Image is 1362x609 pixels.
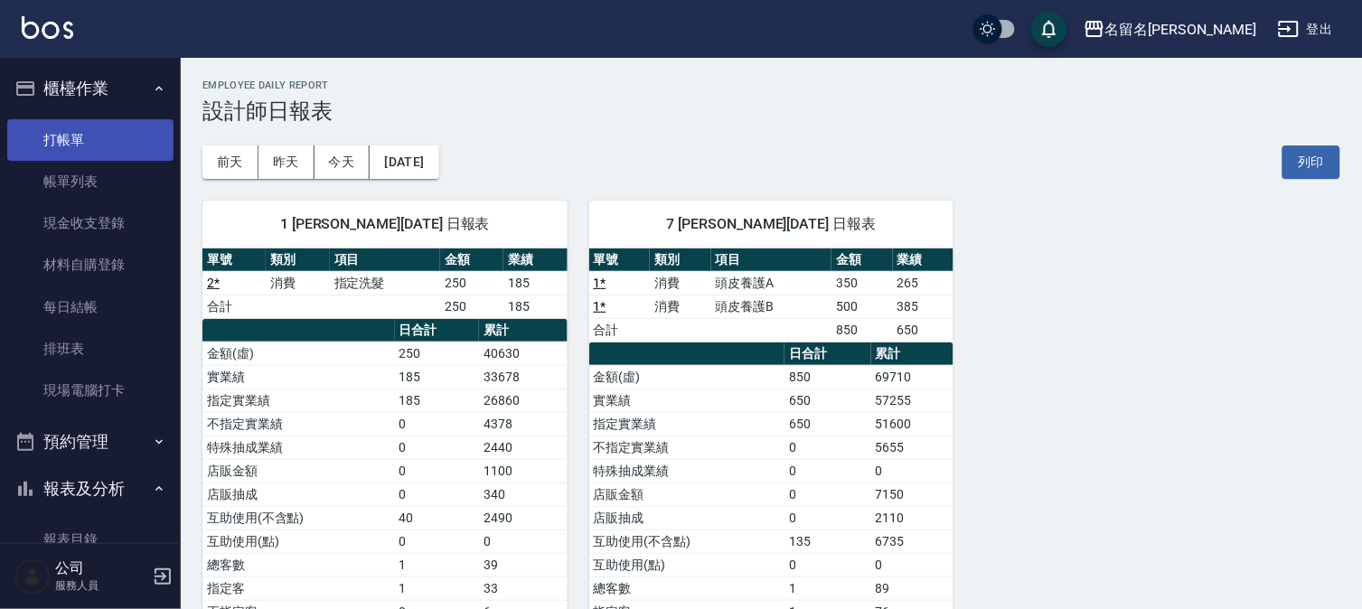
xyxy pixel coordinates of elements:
[202,342,395,365] td: 金額(虛)
[650,295,711,318] td: 消費
[315,145,371,179] button: 今天
[784,459,871,483] td: 0
[1282,145,1340,179] button: 列印
[871,459,954,483] td: 0
[589,459,785,483] td: 特殊抽成業績
[7,418,174,465] button: 預約管理
[202,483,395,506] td: 店販抽成
[711,271,831,295] td: 頭皮養護A
[479,506,567,529] td: 2490
[7,65,174,112] button: 櫃檯作業
[7,119,174,161] a: 打帳單
[202,389,395,412] td: 指定實業績
[589,248,954,342] table: a dense table
[202,145,258,179] button: 前天
[1076,11,1263,48] button: 名留名[PERSON_NAME]
[503,295,567,318] td: 185
[1271,13,1340,46] button: 登出
[395,319,480,342] th: 日合計
[871,412,954,436] td: 51600
[650,248,711,272] th: 類別
[589,483,785,506] td: 店販金額
[831,295,893,318] td: 500
[7,161,174,202] a: 帳單列表
[479,459,567,483] td: 1100
[395,365,480,389] td: 185
[1105,18,1256,41] div: 名留名[PERSON_NAME]
[202,412,395,436] td: 不指定實業績
[202,529,395,553] td: 互助使用(點)
[7,244,174,286] a: 材料自購登錄
[479,483,567,506] td: 340
[711,248,831,272] th: 項目
[440,271,503,295] td: 250
[893,318,954,342] td: 650
[479,389,567,412] td: 26860
[202,295,266,318] td: 合計
[871,529,954,553] td: 6735
[258,145,315,179] button: 昨天
[831,248,893,272] th: 金額
[202,506,395,529] td: 互助使用(不含點)
[55,559,147,577] h5: 公司
[479,553,567,576] td: 39
[266,248,329,272] th: 類別
[611,215,933,233] span: 7 [PERSON_NAME][DATE] 日報表
[202,80,1340,91] h2: Employee Daily Report
[266,271,329,295] td: 消費
[589,576,785,600] td: 總客數
[202,576,395,600] td: 指定客
[589,412,785,436] td: 指定實業績
[784,342,871,366] th: 日合計
[440,295,503,318] td: 250
[202,248,266,272] th: 單號
[871,506,954,529] td: 2110
[784,412,871,436] td: 650
[589,389,785,412] td: 實業績
[395,436,480,459] td: 0
[395,576,480,600] td: 1
[589,506,785,529] td: 店販抽成
[784,576,871,600] td: 1
[503,248,567,272] th: 業績
[784,506,871,529] td: 0
[395,553,480,576] td: 1
[784,365,871,389] td: 850
[893,271,954,295] td: 265
[479,342,567,365] td: 40630
[202,365,395,389] td: 實業績
[395,412,480,436] td: 0
[1031,11,1067,47] button: save
[589,365,785,389] td: 金額(虛)
[440,248,503,272] th: 金額
[479,365,567,389] td: 33678
[831,271,893,295] td: 350
[503,271,567,295] td: 185
[871,553,954,576] td: 0
[479,529,567,553] td: 0
[589,529,785,553] td: 互助使用(不含點)
[784,529,871,553] td: 135
[871,389,954,412] td: 57255
[224,215,546,233] span: 1 [PERSON_NAME][DATE] 日報表
[22,16,73,39] img: Logo
[871,436,954,459] td: 5655
[395,389,480,412] td: 185
[395,342,480,365] td: 250
[395,459,480,483] td: 0
[831,318,893,342] td: 850
[589,553,785,576] td: 互助使用(點)
[893,295,954,318] td: 385
[7,202,174,244] a: 現金收支登錄
[589,248,651,272] th: 單號
[395,506,480,529] td: 40
[479,319,567,342] th: 累計
[784,389,871,412] td: 650
[14,558,51,595] img: Person
[330,271,440,295] td: 指定洗髮
[370,145,438,179] button: [DATE]
[7,328,174,370] a: 排班表
[7,465,174,512] button: 報表及分析
[784,436,871,459] td: 0
[589,436,785,459] td: 不指定實業績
